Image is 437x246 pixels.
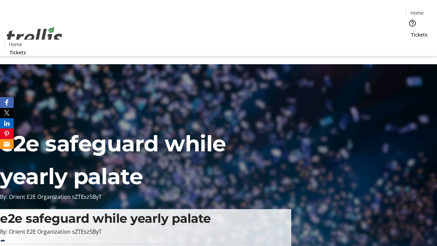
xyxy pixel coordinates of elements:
img: Orient E2E Organization sZTEsz5ByT's Logo [4,19,65,54]
button: Cart [406,38,419,52]
button: Help [406,16,419,30]
a: Home [4,41,26,48]
span: Home [9,41,22,48]
span: Tickets [10,49,26,56]
a: Tickets [4,49,31,56]
span: Tickets [411,31,427,38]
a: Home [406,9,428,16]
span: Home [410,9,424,16]
a: Tickets [406,31,433,38]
